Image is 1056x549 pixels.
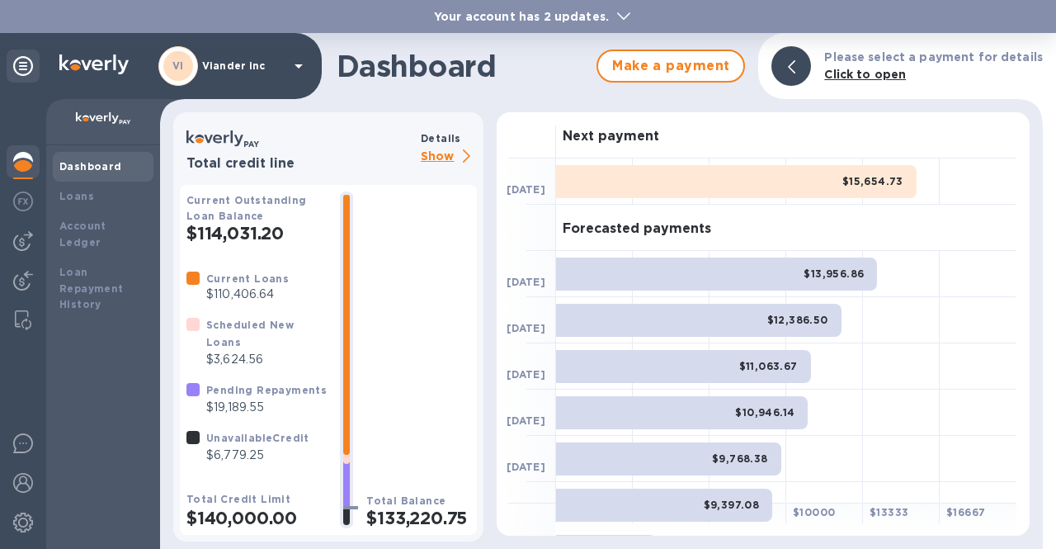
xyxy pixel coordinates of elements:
span: Make a payment [611,56,730,76]
p: $6,779.25 [206,447,309,464]
b: [DATE] [507,368,545,381]
b: Scheduled New Loans [206,319,294,348]
img: Foreign exchange [13,192,33,211]
b: [DATE] [507,183,545,196]
b: Total Balance [366,495,445,507]
div: Unpin categories [7,50,40,83]
h2: $114,031.20 [186,223,327,244]
b: Details [421,132,461,144]
b: Dashboard [59,160,122,173]
b: Current Loans [206,272,289,285]
b: Account Ledger [59,220,106,248]
button: Make a payment [596,50,745,83]
b: $12,386.50 [767,314,828,326]
b: $13,956.86 [804,267,864,280]
b: VI [172,59,184,72]
p: $110,406.64 [206,286,289,303]
b: Please select a payment for details [824,50,1043,64]
b: $9,397.08 [704,499,760,511]
p: Viander inc [202,60,285,72]
p: $19,189.55 [206,399,327,416]
h1: Dashboard [337,49,588,83]
b: Total Credit Limit [186,493,290,505]
b: $ 10000 [793,506,835,518]
h2: $140,000.00 [186,508,327,528]
b: $10,946.14 [735,406,794,419]
b: [DATE] [507,276,545,288]
b: $11,063.67 [739,360,798,372]
h3: Total credit line [186,156,414,172]
h3: Forecasted payments [563,221,711,237]
img: Logo [59,54,129,74]
h3: Next payment [563,129,659,144]
b: $9,768.38 [712,452,768,465]
b: Loan Repayment History [59,266,124,311]
b: $ 16667 [946,506,985,518]
p: $3,624.56 [206,351,327,368]
b: Current Outstanding Loan Balance [186,194,307,222]
b: Pending Repayments [206,384,327,396]
b: [DATE] [507,414,545,427]
b: Your account has 2 updates. [434,10,609,23]
b: $ 13333 [870,506,908,518]
b: [DATE] [507,322,545,334]
b: Click to open [824,68,906,81]
b: Unavailable Credit [206,432,309,444]
h2: $133,220.75 [366,508,470,528]
b: [DATE] [507,461,545,473]
b: $15,654.73 [842,175,903,187]
b: Loans [59,190,94,202]
p: Show [421,147,477,168]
